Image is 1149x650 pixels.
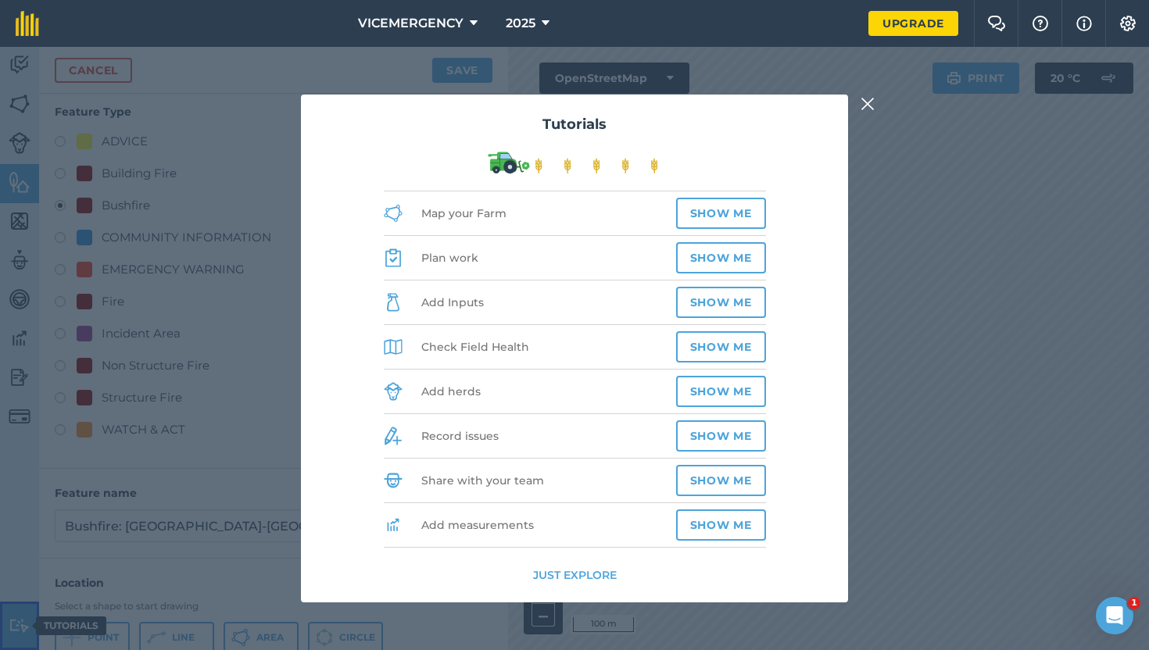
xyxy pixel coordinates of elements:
span: 2025 [506,14,535,33]
li: Record issues [384,414,766,459]
button: Show me [676,287,766,318]
h2: Tutorials [320,113,829,136]
img: A cog icon [1119,16,1137,31]
li: Share with your team [384,459,766,503]
button: Show me [676,376,766,407]
button: Show me [676,331,766,362]
li: Add measurements [384,503,766,548]
span: VICEMERGENCY [358,14,464,33]
iframe: Intercom live chat [1096,597,1133,634]
li: Add Inputs [384,280,766,325]
li: Plan work [384,236,766,280]
button: Show me [676,420,766,452]
img: Two speech bubbles overlapping with the left bubble in the forefront [987,16,1006,31]
img: fieldmargin Logo [16,11,39,36]
li: Check Field Health [384,325,766,370]
button: Show me [676,465,766,496]
li: Add herds [384,370,766,414]
button: Just explore [533,566,617,584]
button: Show me [676,198,766,229]
button: Show me [676,509,766,541]
img: Illustration of a green combine harvester harvesting wheat [487,151,662,175]
a: Upgrade [868,11,958,36]
img: svg+xml;base64,PHN2ZyB4bWxucz0iaHR0cDovL3d3dy53My5vcmcvMjAwMC9zdmciIHdpZHRoPSIyMiIgaGVpZ2h0PSIzMC... [861,95,875,113]
img: svg+xml;base64,PHN2ZyB4bWxucz0iaHR0cDovL3d3dy53My5vcmcvMjAwMC9zdmciIHdpZHRoPSIxNyIgaGVpZ2h0PSIxNy... [1076,14,1092,33]
button: Show me [676,242,766,273]
img: A question mark icon [1031,16,1050,31]
span: 1 [1128,597,1140,609]
li: Map your Farm [384,191,766,236]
